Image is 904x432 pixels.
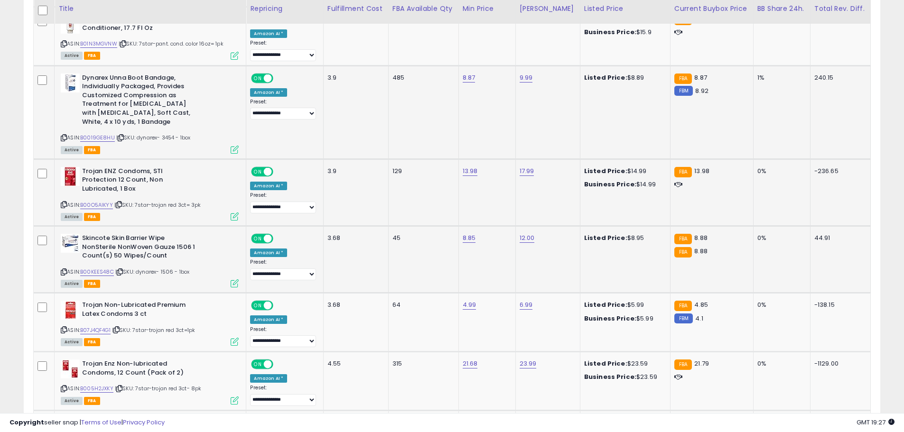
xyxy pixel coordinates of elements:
span: ON [252,235,264,243]
img: 41FIp+GAU4L._SL40_.jpg [61,359,80,378]
div: ASIN: [61,301,239,345]
span: FBA [84,397,100,405]
b: Pantene Pro-V Radiant Color Shine Conditioner, 17.7 Fl Oz [82,15,197,35]
a: 13.98 [463,166,478,176]
div: ASIN: [61,74,239,153]
div: Current Buybox Price [674,4,749,14]
a: B00O5AIKYY [80,201,113,209]
div: $5.99 [584,301,663,309]
span: All listings currently available for purchase on Amazon [61,213,83,221]
b: Trojan Enz Non-lubricated Condoms, 12 Count (Pack of 2) [82,359,197,379]
div: Total Rev. Diff. [814,4,867,14]
span: | SKU: dynarex- 1506 - 1box [115,268,190,276]
span: 21.79 [694,359,709,368]
small: FBA [674,301,692,311]
b: Business Price: [584,28,636,37]
div: Amazon AI * [250,88,287,97]
div: Amazon AI * [250,315,287,324]
div: Amazon AI * [250,182,287,190]
div: 0% [757,167,803,175]
a: Privacy Policy [123,418,165,427]
div: 64 [392,301,451,309]
span: FBA [84,146,100,154]
div: Amazon AI * [250,248,287,257]
b: Skincote Skin Barrier Wipe NonSterile NonWoven Gauze 1506 1 Count(s) 50 Wipes/Count [82,234,197,263]
small: FBA [674,167,692,177]
a: 12.00 [520,233,535,243]
b: Listed Price: [584,166,627,175]
div: Repricing [250,4,319,14]
a: B0019GE8HU [80,134,115,142]
span: ON [252,74,264,82]
span: 8.88 [694,233,708,242]
a: 8.87 [463,73,475,83]
div: 3.68 [327,234,381,242]
span: All listings currently available for purchase on Amazon [61,338,83,346]
div: ASIN: [61,359,239,404]
div: $15.9 [584,28,663,37]
span: 8.87 [694,73,707,82]
span: 4.1 [695,314,703,323]
div: $8.89 [584,74,663,82]
div: FBA Available Qty [392,4,455,14]
span: FBA [84,338,100,346]
span: OFF [272,167,287,175]
div: 0% [757,359,803,368]
span: OFF [272,302,287,310]
b: Listed Price: [584,233,627,242]
div: 315 [392,359,451,368]
div: Preset: [250,326,316,348]
div: 3.9 [327,74,381,82]
div: Amazon AI * [250,374,287,383]
div: Listed Price [584,4,666,14]
span: | SKU: dynarex- 3454 - 1box [116,134,191,141]
div: ASIN: [61,15,239,59]
a: 8.85 [463,233,476,243]
b: Listed Price: [584,300,627,309]
div: Preset: [250,192,316,213]
div: Preset: [250,99,316,120]
div: 45 [392,234,451,242]
span: OFF [272,74,287,82]
b: Dynarex Unna Boot Bandage, Individually Packaged, Provides Customized Compression as Treatment fo... [82,74,197,129]
div: $8.95 [584,234,663,242]
div: 129 [392,167,451,175]
a: 21.68 [463,359,478,368]
a: 9.99 [520,73,533,83]
div: Fulfillment Cost [327,4,384,14]
span: OFF [272,235,287,243]
span: | SKU: 7star-trojan red 3ct= 3pk [114,201,201,209]
strong: Copyright [9,418,44,427]
span: FBA [84,213,100,221]
b: Listed Price: [584,359,627,368]
div: 3.68 [327,301,381,309]
div: $5.99 [584,314,663,323]
b: Trojan ENZ Condoms, STI Protection 12 Count, Non Lubricated, 1 Box [82,167,197,196]
a: Terms of Use [81,418,121,427]
div: Title [58,4,242,14]
small: FBA [674,234,692,244]
div: Preset: [250,40,316,61]
div: 240.15 [814,74,863,82]
div: 1% [757,74,803,82]
span: All listings currently available for purchase on Amazon [61,397,83,405]
div: 3.9 [327,167,381,175]
small: FBM [674,86,693,96]
div: Amazon AI * [250,29,287,38]
div: 0% [757,234,803,242]
span: ON [252,302,264,310]
div: [PERSON_NAME] [520,4,576,14]
a: 23.99 [520,359,537,368]
span: 8.88 [694,247,708,256]
b: Trojan Non-Lubricated Premium Latex Condoms 3 ct [82,301,197,321]
img: 41XctGOwajL._SL40_.jpg [61,74,80,92]
div: $14.99 [584,180,663,189]
a: 4.99 [463,300,476,310]
img: 41KJkGaXrkL._SL40_.jpg [61,167,80,186]
div: BB Share 24h. [757,4,806,14]
b: Business Price: [584,314,636,323]
div: Preset: [250,259,316,280]
small: FBA [674,74,692,84]
span: All listings currently available for purchase on Amazon [61,280,83,288]
span: ON [252,167,264,175]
